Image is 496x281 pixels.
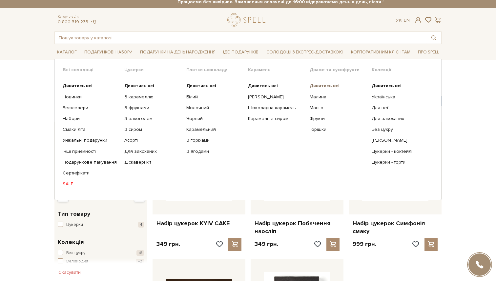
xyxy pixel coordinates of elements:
[248,83,305,89] a: Дивитись всі
[404,17,410,23] a: En
[186,67,248,73] span: Плитки шоколаду
[310,105,366,111] a: Манго
[310,83,340,89] b: Дивитись всі
[55,32,426,44] input: Пошук товару у каталозі
[186,83,243,89] a: Дивитись всі
[54,47,79,57] span: Каталог
[186,137,243,143] a: З горіхами
[137,47,218,57] span: Подарунки на День народження
[220,47,261,57] span: Ідеї подарунків
[248,94,305,100] a: [PERSON_NAME]
[255,220,340,235] a: Набір цукерок Побачення наосліп
[134,193,145,202] div: Max
[372,127,428,132] a: Без цукру
[63,127,119,132] a: Смаки літа
[372,94,428,100] a: Українська
[124,83,181,89] a: Дивитись всі
[186,94,243,100] a: Білий
[372,159,428,165] a: Цукерки - торти
[58,222,144,228] button: Цукерки 4
[248,105,305,111] a: Шоколадна карамель
[426,32,441,44] button: Пошук товару у каталозі
[54,59,442,200] div: Каталог
[248,116,305,122] a: Карамель з сиром
[248,67,310,73] span: Карамель
[124,67,186,73] span: Цукерки
[227,13,268,27] a: logo
[63,170,119,176] a: Сертифікати
[63,137,119,143] a: Унікальні подарунки
[63,159,119,165] a: Подарункове пакування
[124,137,181,143] a: Асорті
[58,210,90,218] span: Тип товару
[66,222,83,228] span: Цукерки
[186,116,243,122] a: Чорний
[63,94,119,100] a: Новинки
[186,105,243,111] a: Молочний
[310,67,371,73] span: Драже та сухофрукти
[124,127,181,132] a: З сиром
[402,17,403,23] span: |
[63,83,119,89] a: Дивитись всі
[136,259,144,264] span: +2
[264,47,346,58] a: Солодощі з експрес-доставкою
[353,220,438,235] a: Набір цукерок Симфонія смаку
[63,116,119,122] a: Набори
[124,159,181,165] a: Діскавері кіт
[58,15,96,19] span: Консультація:
[58,19,88,25] a: 0 800 319 233
[415,47,442,57] span: Про Spell
[372,83,402,89] b: Дивитись всі
[66,258,88,265] span: Великодня
[396,17,410,23] div: Ук
[156,220,241,227] a: Набір цукерок KYIV CAKE
[186,149,243,154] a: З ягодами
[138,222,144,228] span: 4
[310,116,366,122] a: Фрукти
[54,267,85,278] button: Скасувати
[124,149,181,154] a: Для закоханих
[66,250,85,256] span: Без цукру
[310,94,366,100] a: Малина
[57,193,69,202] div: Min
[186,127,243,132] a: Карамельний
[186,83,216,89] b: Дивитись всі
[372,105,428,111] a: Для неї
[63,67,124,73] span: Всі солодощі
[63,105,119,111] a: Бестселери
[82,47,135,57] span: Подарункові набори
[248,83,278,89] b: Дивитись всі
[124,116,181,122] a: З алкоголем
[124,83,154,89] b: Дивитись всі
[136,250,144,256] span: +6
[124,94,181,100] a: З карамеллю
[124,105,181,111] a: З фруктами
[310,127,366,132] a: Горішки
[156,240,180,248] p: 349 грн.
[372,149,428,154] a: Цукерки - коктейлі
[372,67,433,73] span: Колекції
[310,83,366,89] a: Дивитись всі
[63,83,93,89] b: Дивитись всі
[58,258,144,265] button: Великодня +2
[63,149,119,154] a: Інші приємності
[58,250,144,256] button: Без цукру +6
[353,240,376,248] p: 999 грн.
[372,83,428,89] a: Дивитись всі
[58,238,84,247] span: Колекція
[255,240,278,248] p: 349 грн.
[63,181,119,187] a: SALE
[348,47,413,58] a: Корпоративним клієнтам
[90,19,96,25] a: telegram
[372,137,428,143] a: [PERSON_NAME]
[372,116,428,122] a: Для закоханих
